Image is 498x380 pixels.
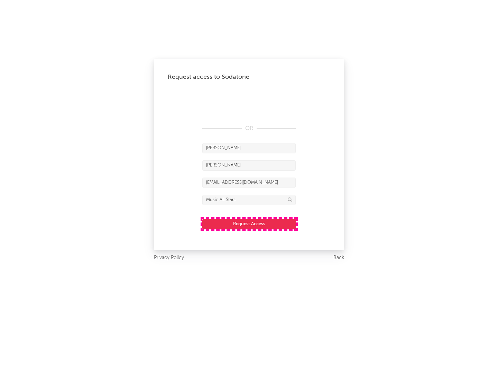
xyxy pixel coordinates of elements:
input: Last Name [202,160,296,171]
input: Division [202,195,296,205]
div: Request access to Sodatone [168,73,330,81]
input: First Name [202,143,296,153]
div: OR [202,124,296,133]
a: Privacy Policy [154,254,184,262]
input: Email [202,178,296,188]
a: Back [333,254,344,262]
button: Request Access [202,219,296,229]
